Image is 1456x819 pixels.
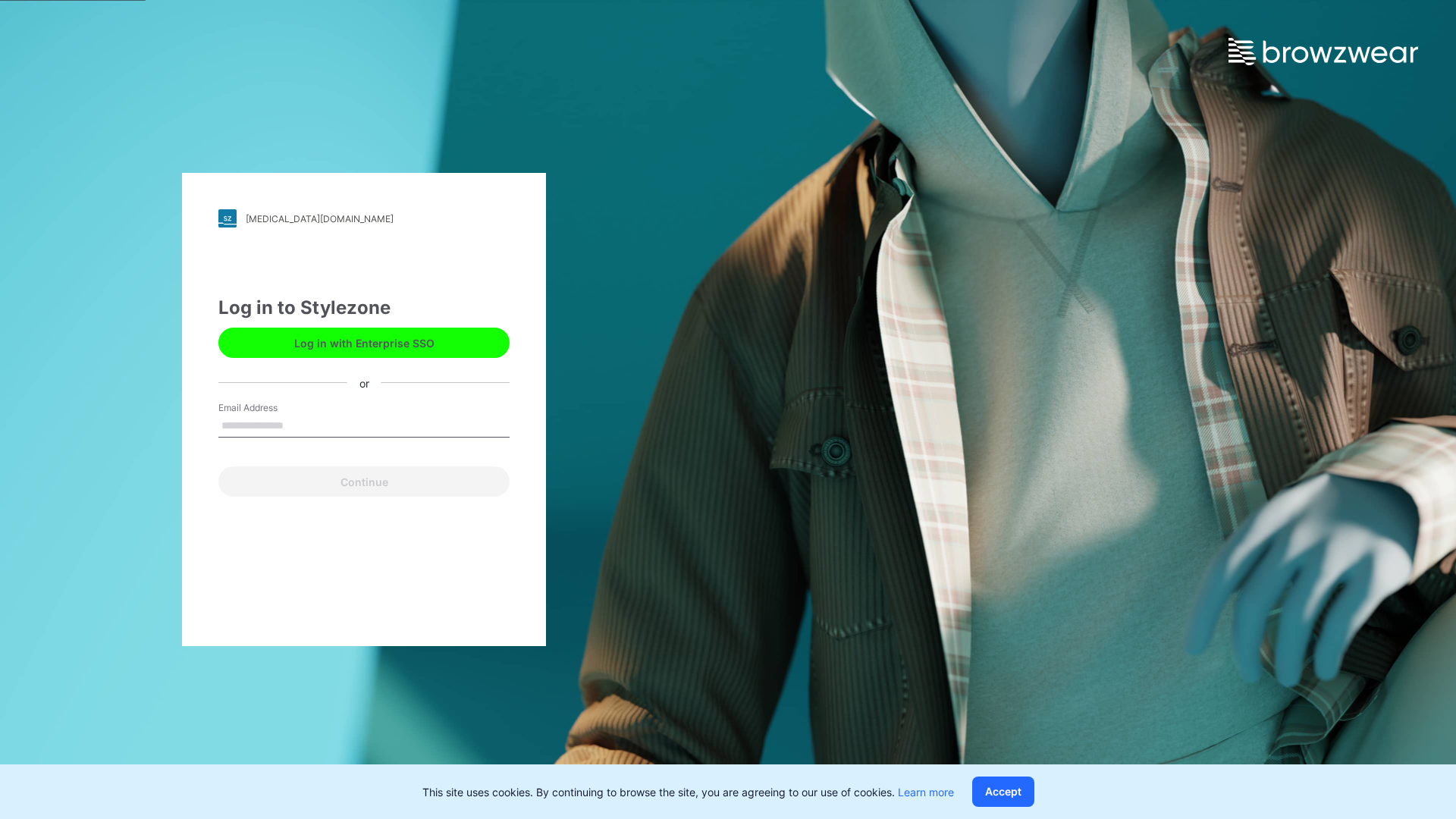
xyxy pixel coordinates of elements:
[422,784,954,800] p: This site uses cookies. By continuing to browse the site, you are agreeing to our use of cookies.
[246,213,394,224] div: [MEDICAL_DATA][DOMAIN_NAME]
[898,786,954,799] a: Learn more
[218,294,510,322] div: Log in to Stylezone
[347,375,381,391] div: or
[972,777,1034,807] button: Accept
[218,401,325,415] label: Email Address
[218,209,510,227] a: [MEDICAL_DATA][DOMAIN_NAME]
[218,328,510,358] button: Log in with Enterprise SSO
[1228,38,1418,65] img: browzwear-logo.e42bd6dac1945053ebaf764b6aa21510.svg
[218,209,237,227] img: stylezone-logo.562084cfcfab977791bfbf7441f1a819.svg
